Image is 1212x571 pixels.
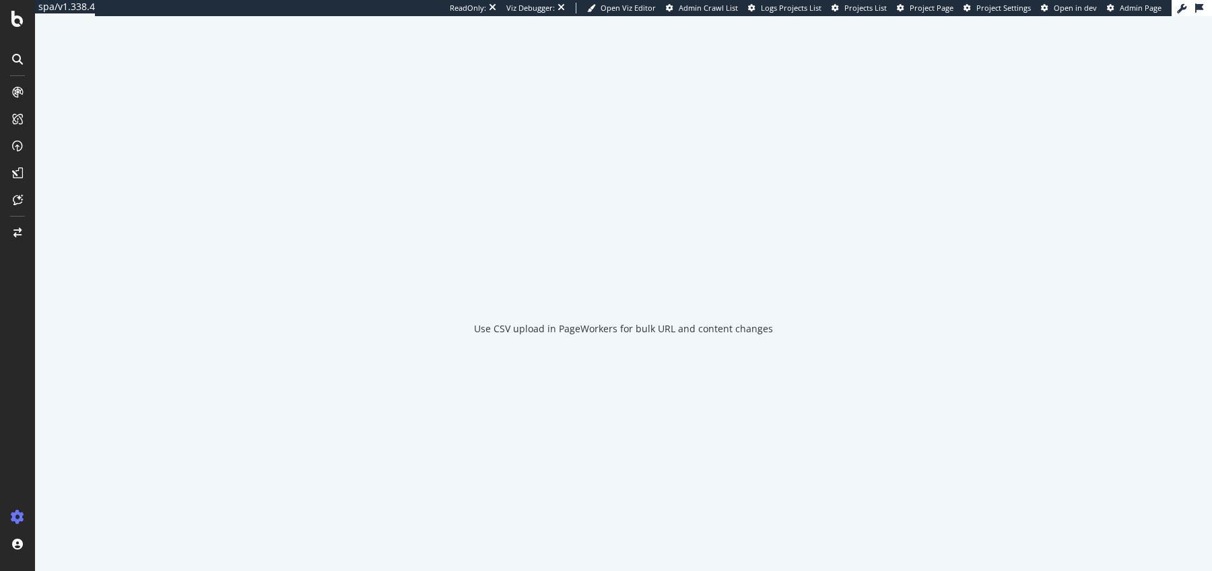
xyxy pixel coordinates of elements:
[1120,3,1161,13] span: Admin Page
[601,3,656,13] span: Open Viz Editor
[450,3,486,13] div: ReadOnly:
[679,3,738,13] span: Admin Crawl List
[587,3,656,13] a: Open Viz Editor
[575,252,672,301] div: animation
[748,3,821,13] a: Logs Projects List
[506,3,555,13] div: Viz Debugger:
[1107,3,1161,13] a: Admin Page
[964,3,1031,13] a: Project Settings
[761,3,821,13] span: Logs Projects List
[832,3,887,13] a: Projects List
[844,3,887,13] span: Projects List
[1054,3,1097,13] span: Open in dev
[474,322,773,336] div: Use CSV upload in PageWorkers for bulk URL and content changes
[910,3,953,13] span: Project Page
[666,3,738,13] a: Admin Crawl List
[976,3,1031,13] span: Project Settings
[1041,3,1097,13] a: Open in dev
[897,3,953,13] a: Project Page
